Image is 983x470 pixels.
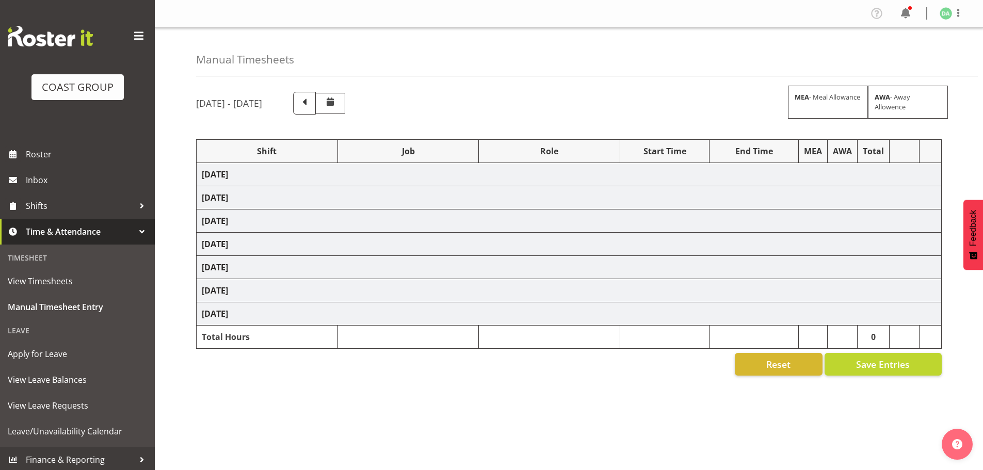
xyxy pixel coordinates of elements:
div: Shift [202,145,332,157]
h4: Manual Timesheets [196,54,294,66]
div: Leave [3,320,152,341]
span: Time & Attendance [26,224,134,239]
td: [DATE] [197,209,942,233]
span: Finance & Reporting [26,452,134,467]
span: Leave/Unavailability Calendar [8,424,147,439]
div: - Meal Allowance [788,86,868,119]
a: Apply for Leave [3,341,152,367]
div: Job [343,145,474,157]
span: Reset [766,358,791,371]
span: Save Entries [856,358,910,371]
div: End Time [715,145,793,157]
a: Leave/Unavailability Calendar [3,418,152,444]
td: [DATE] [197,256,942,279]
div: Timesheet [3,247,152,268]
td: [DATE] [197,233,942,256]
div: - Away Allowence [868,86,948,119]
div: Role [484,145,615,157]
div: MEA [804,145,822,157]
button: Reset [735,353,823,376]
span: Manual Timesheet Entry [8,299,147,315]
a: View Leave Requests [3,393,152,418]
td: [DATE] [197,279,942,302]
a: Manual Timesheet Entry [3,294,152,320]
td: [DATE] [197,186,942,209]
span: Roster [26,147,150,162]
div: COAST GROUP [42,79,114,95]
strong: MEA [795,92,809,102]
span: View Timesheets [8,273,147,289]
span: View Leave Requests [8,398,147,413]
div: AWA [833,145,852,157]
td: [DATE] [197,163,942,186]
td: Total Hours [197,326,338,349]
span: Inbox [26,172,150,188]
img: Rosterit website logo [8,26,93,46]
img: help-xxl-2.png [952,439,962,449]
div: Start Time [625,145,704,157]
div: Total [863,145,884,157]
span: Feedback [969,210,978,246]
a: View Timesheets [3,268,152,294]
img: daniel-an1132.jpg [940,7,952,20]
h5: [DATE] - [DATE] [196,98,262,109]
td: [DATE] [197,302,942,326]
span: View Leave Balances [8,372,147,387]
td: 0 [858,326,890,349]
span: Shifts [26,198,134,214]
strong: AWA [875,92,890,102]
a: View Leave Balances [3,367,152,393]
button: Feedback - Show survey [963,200,983,270]
span: Apply for Leave [8,346,147,362]
button: Save Entries [825,353,942,376]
